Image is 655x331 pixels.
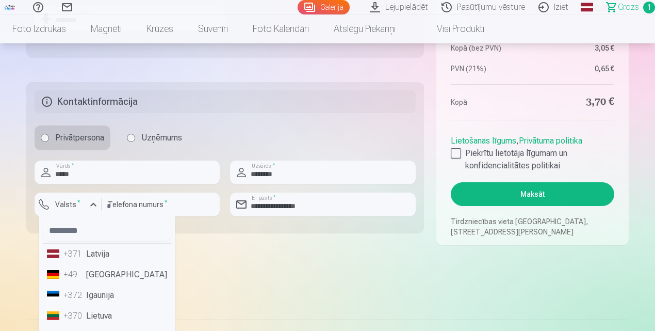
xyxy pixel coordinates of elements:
li: Latvija [43,244,171,264]
div: +372 [63,289,84,302]
dt: PVN (21%) [451,64,528,74]
button: Maksāt [451,182,614,206]
button: Valsts* [35,193,102,216]
div: +371 [63,248,84,260]
dd: 3,70 € [537,95,614,109]
li: Igaunija [43,285,171,306]
span: 1 [643,2,655,13]
p: Tirdzniecības vieta [GEOGRAPHIC_DATA], [STREET_ADDRESS][PERSON_NAME] [451,216,614,237]
label: Privātpersona [35,125,110,150]
dt: Kopā (bez PVN) [451,43,528,53]
div: +49 [63,269,84,281]
li: Lietuva [43,306,171,326]
a: Magnēti [78,14,134,43]
a: Privātuma politika [519,136,582,146]
div: +370 [63,310,84,322]
a: Krūzes [134,14,186,43]
a: Foto kalendāri [240,14,321,43]
label: Uzņēmums [121,125,188,150]
input: Privātpersona [41,134,49,142]
dd: 3,05 € [537,43,614,53]
div: , [451,131,614,172]
a: Lietošanas līgums [451,136,516,146]
dd: 0,65 € [537,64,614,74]
img: /fa3 [4,4,15,10]
a: Atslēgu piekariņi [321,14,408,43]
label: Piekrītu lietotāja līgumam un konfidencialitātes politikai [451,147,614,172]
li: [GEOGRAPHIC_DATA] [43,264,171,285]
a: Suvenīri [186,14,240,43]
span: Grozs [618,1,639,13]
dt: Kopā [451,95,528,109]
h5: Kontaktinformācija [35,90,416,113]
input: Uzņēmums [127,134,135,142]
a: Visi produkti [408,14,497,43]
label: Valsts [51,199,85,210]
